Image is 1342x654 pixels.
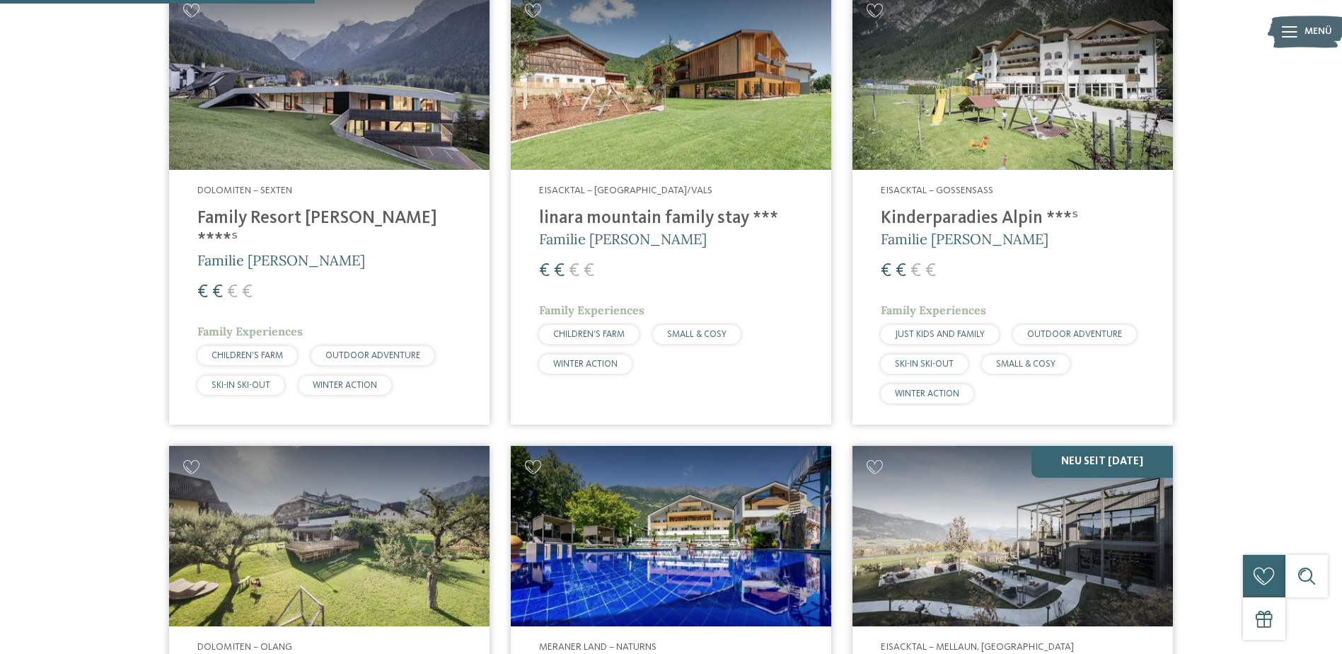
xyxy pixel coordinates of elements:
span: WINTER ACTION [553,360,618,369]
span: Meraner Land – Naturns [539,642,656,652]
span: € [554,262,565,280]
span: Eisacktal – [GEOGRAPHIC_DATA]/Vals [539,185,712,195]
span: WINTER ACTION [895,389,959,398]
span: € [910,262,921,280]
span: WINTER ACTION [313,381,377,390]
span: € [881,262,891,280]
span: Family Experiences [539,303,644,317]
span: Familie [PERSON_NAME] [881,230,1048,248]
span: SMALL & COSY [667,330,727,339]
span: Eisacktal – Gossensass [881,185,993,195]
span: € [925,262,936,280]
span: Dolomiten – Olang [197,642,292,652]
span: Familie [PERSON_NAME] [539,230,707,248]
h4: linara mountain family stay *** [539,208,803,229]
span: € [212,283,223,302]
h4: Kinderparadies Alpin ***ˢ [881,208,1145,229]
span: CHILDREN’S FARM [553,330,625,339]
span: SKI-IN SKI-OUT [212,381,270,390]
span: Dolomiten – Sexten [197,185,292,195]
span: JUST KIDS AND FAMILY [895,330,985,339]
span: CHILDREN’S FARM [212,351,283,360]
span: € [197,283,208,302]
img: Familienhotels gesucht? Hier findet ihr die besten! [169,446,490,626]
span: € [569,262,579,280]
img: Familienhotels gesucht? Hier findet ihr die besten! [852,446,1173,626]
span: OUTDOOR ADVENTURE [1027,330,1122,339]
span: Family Experiences [881,303,986,317]
img: Familien Wellness Residence Tyrol **** [511,446,831,626]
span: SMALL & COSY [996,360,1055,369]
span: € [242,283,253,302]
span: OUTDOOR ADVENTURE [325,351,420,360]
span: € [539,262,550,280]
h4: Family Resort [PERSON_NAME] ****ˢ [197,208,461,251]
span: Family Experiences [197,324,303,338]
span: € [227,283,238,302]
span: € [584,262,594,280]
span: Familie [PERSON_NAME] [197,251,365,269]
span: € [896,262,906,280]
span: SKI-IN SKI-OUT [895,360,954,369]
